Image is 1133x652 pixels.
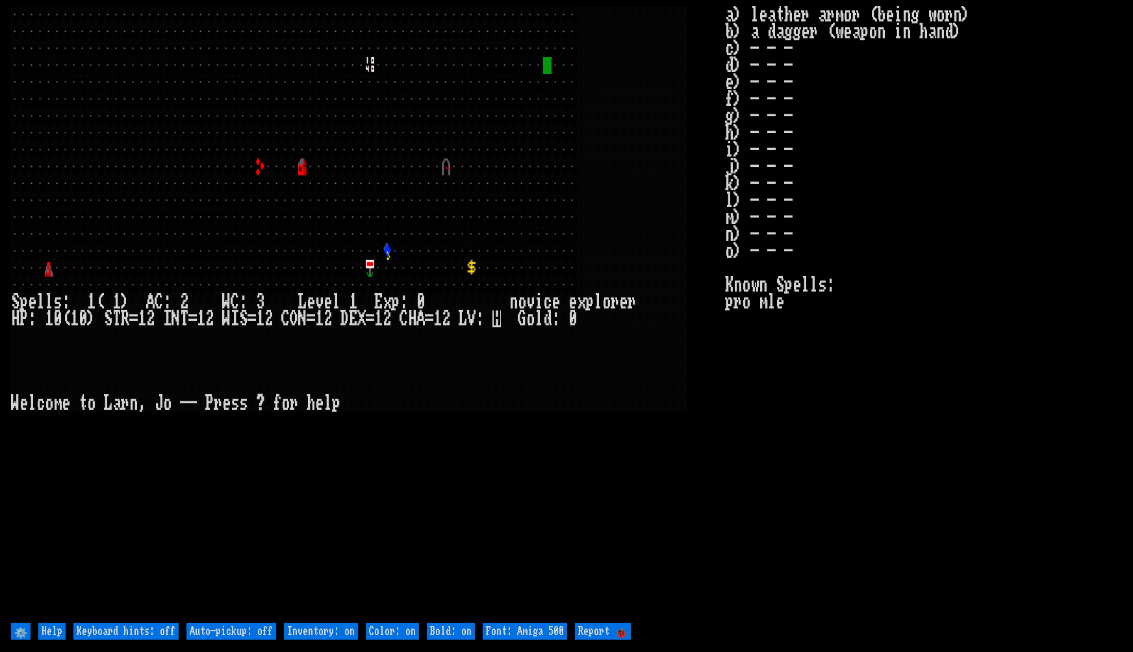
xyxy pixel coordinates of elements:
div: W [11,395,19,412]
div: T [180,310,188,327]
div: e [552,294,560,310]
div: ( [95,294,104,310]
div: e [62,395,70,412]
div: l [36,294,45,310]
div: N [298,310,307,327]
div: e [568,294,577,310]
div: l [28,395,36,412]
div: T [112,310,121,327]
input: Inventory: on [284,623,358,640]
div: p [391,294,400,310]
div: 1 [87,294,95,310]
div: a [112,395,121,412]
div: 2 [180,294,188,310]
mark: H [492,310,501,327]
div: 2 [205,310,214,327]
input: Keyboard hints: off [73,623,179,640]
div: 0 [53,310,62,327]
div: r [611,294,619,310]
div: s [231,395,239,412]
div: l [594,294,602,310]
div: x [383,294,391,310]
div: p [332,395,340,412]
div: o [526,310,535,327]
div: o [163,395,172,412]
div: ) [121,294,129,310]
div: s [53,294,62,310]
div: 2 [383,310,391,327]
div: P [205,395,214,412]
div: v [315,294,324,310]
div: o [602,294,611,310]
div: R [121,310,129,327]
input: Report 🐞 [575,623,631,640]
div: G [518,310,526,327]
div: d [543,310,552,327]
div: o [518,294,526,310]
div: : [400,294,408,310]
input: Font: Amiga 500 [483,623,567,640]
div: D [340,310,349,327]
div: : [163,294,172,310]
div: o [87,395,95,412]
div: 2 [146,310,155,327]
input: Auto-pickup: off [186,623,276,640]
div: P [19,310,28,327]
div: 1 [70,310,79,327]
input: Bold: on [427,623,475,640]
div: 2 [324,310,332,327]
div: E [349,310,357,327]
div: l [535,310,543,327]
div: 1 [349,294,357,310]
div: = [425,310,433,327]
div: e [315,395,324,412]
div: 1 [197,310,205,327]
div: = [366,310,374,327]
div: S [104,310,112,327]
div: - [180,395,188,412]
div: X [357,310,366,327]
div: n [509,294,518,310]
div: S [11,294,19,310]
div: t [79,395,87,412]
div: v [526,294,535,310]
div: 0 [79,310,87,327]
div: 0 [568,310,577,327]
div: 1 [315,310,324,327]
div: C [231,294,239,310]
div: p [19,294,28,310]
div: C [400,310,408,327]
div: = [307,310,315,327]
div: , [138,395,146,412]
div: 1 [433,310,442,327]
div: ? [256,395,264,412]
div: r [121,395,129,412]
div: o [45,395,53,412]
div: C [281,310,290,327]
input: Color: on [366,623,419,640]
div: : [239,294,248,310]
div: l [324,395,332,412]
div: f [273,395,281,412]
div: C [155,294,163,310]
div: V [467,310,476,327]
div: H [408,310,416,327]
input: ⚙️ [11,623,31,640]
div: e [19,395,28,412]
div: l [45,294,53,310]
div: 2 [264,310,273,327]
div: S [239,310,248,327]
div: L [298,294,307,310]
div: 1 [256,310,264,327]
div: m [53,395,62,412]
div: x [577,294,585,310]
div: : [62,294,70,310]
div: o [281,395,290,412]
div: r [214,395,222,412]
div: E [374,294,383,310]
div: r [628,294,636,310]
div: A [416,310,425,327]
div: 3 [256,294,264,310]
div: W [222,310,231,327]
div: l [332,294,340,310]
